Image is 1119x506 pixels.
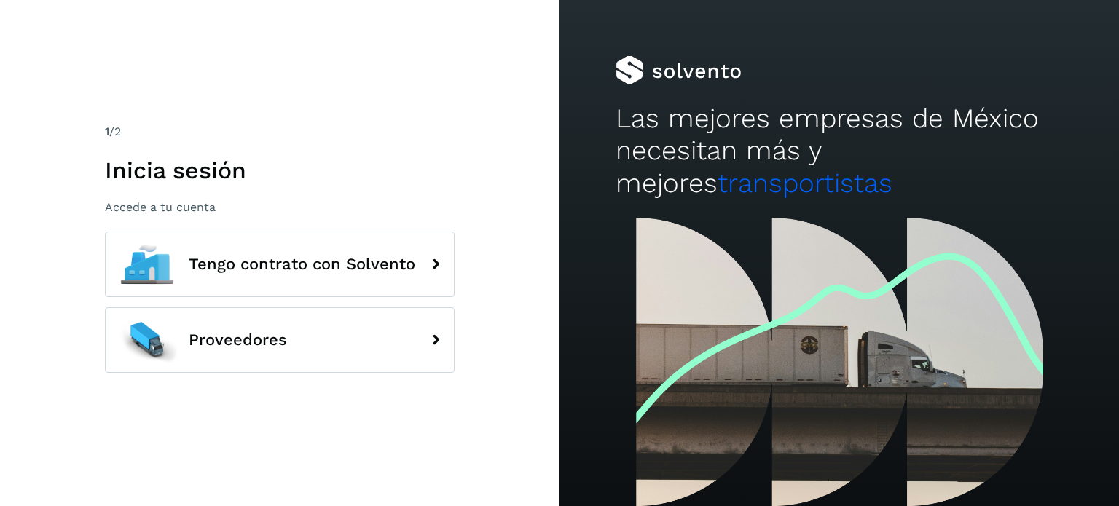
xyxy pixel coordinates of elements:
[105,123,455,141] div: /2
[189,256,415,273] span: Tengo contrato con Solvento
[105,157,455,184] h1: Inicia sesión
[105,232,455,297] button: Tengo contrato con Solvento
[105,200,455,214] p: Accede a tu cuenta
[616,103,1063,199] h2: Las mejores empresas de México necesitan más y mejores
[189,331,287,349] span: Proveedores
[718,167,892,199] span: transportistas
[105,307,455,373] button: Proveedores
[105,124,109,138] span: 1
